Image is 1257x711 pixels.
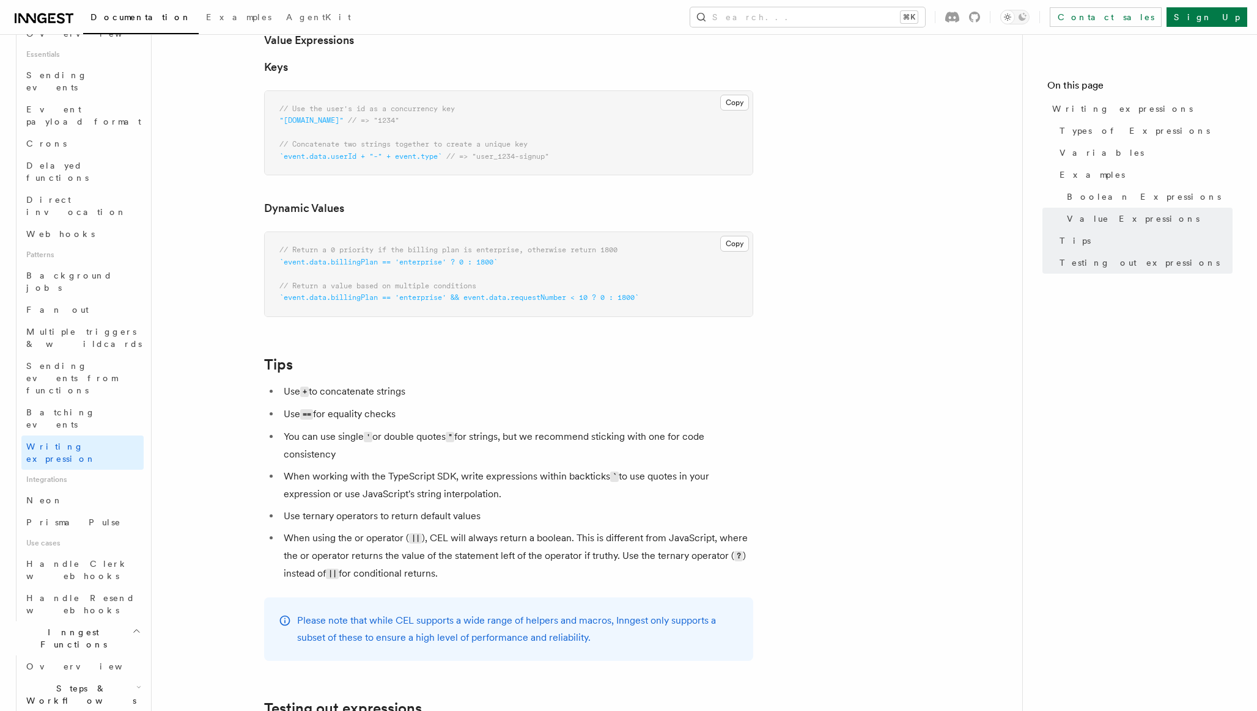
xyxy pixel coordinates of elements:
span: Sending events [26,70,87,92]
a: Sending events from functions [21,355,144,401]
span: Delayed functions [26,161,89,183]
span: Value Expressions [1067,213,1200,225]
button: Inngest Functions [10,621,144,655]
code: ? [734,551,743,561]
span: "[DOMAIN_NAME]" [279,116,344,125]
span: Handle Clerk webhooks [26,559,128,581]
kbd: ⌘K [901,11,918,23]
a: Background jobs [21,264,144,299]
div: Events & Triggers [10,23,144,621]
a: Direct invocation [21,189,144,223]
span: Types of Expressions [1060,125,1210,137]
span: Handle Resend webhooks [26,593,135,615]
button: Search...⌘K [690,7,925,27]
a: Handle Clerk webhooks [21,553,144,587]
a: Prisma Pulse [21,511,144,533]
li: When using the or operator ( ), CEL will always return a boolean. This is different from JavaScri... [280,530,753,583]
span: // => "1234" [348,116,399,125]
a: Boolean Expressions [1062,186,1233,208]
a: Variables [1055,142,1233,164]
a: Batching events [21,401,144,436]
span: Overview [26,662,152,671]
a: Multiple triggers & wildcards [21,321,144,355]
span: Background jobs [26,271,112,293]
span: Prisma Pulse [26,517,121,527]
a: Crons [21,133,144,155]
a: Delayed functions [21,155,144,189]
span: Multiple triggers & wildcards [26,327,142,349]
li: When working with the TypeScript SDK, write expressions within backticks to use quotes in your ex... [280,468,753,503]
span: Writing expression [26,442,96,464]
a: Neon [21,489,144,511]
li: Use ternary operators to return default values [280,508,753,525]
a: Writing expression [21,436,144,470]
code: " [446,432,454,442]
a: Examples [1055,164,1233,186]
code: + [300,387,309,397]
span: Sending events from functions [26,361,117,395]
a: Overview [21,655,144,677]
button: Copy [720,95,749,111]
a: Fan out [21,299,144,321]
span: // Return a 0 priority if the billing plan is enterprise, otherwise return 1800 [279,246,617,254]
span: Inngest Functions [10,626,132,651]
a: Documentation [83,4,199,34]
span: // => "user_1234-signup" [446,152,549,161]
a: Value Expressions [1062,208,1233,230]
a: Writing expressions [1047,98,1233,120]
a: Handle Resend webhooks [21,587,144,621]
a: AgentKit [279,4,358,33]
a: Webhooks [21,223,144,245]
a: Contact sales [1050,7,1162,27]
span: Event payload format [26,104,141,126]
a: Value Expressions [264,32,354,49]
span: AgentKit [286,12,351,22]
span: Tips [1060,235,1091,247]
span: Boolean Expressions [1067,191,1221,203]
span: Variables [1060,147,1144,159]
a: Keys [264,59,288,76]
span: Batching events [26,407,95,429]
span: // Concatenate two strings together to create a unique key [279,140,528,148]
h4: On this page [1047,78,1233,98]
span: Examples [206,12,271,22]
a: Types of Expressions [1055,120,1233,142]
button: Copy [720,236,749,252]
span: Essentials [21,45,144,64]
span: `event.data.billingPlan == 'enterprise' && event.data.requestNumber < 10 ? 0 : 1800` [279,293,639,302]
a: Testing out expressions [1055,252,1233,274]
span: // Return a value based on multiple conditions [279,282,476,290]
span: `event.data.userId + "-" + event.type` [279,152,442,161]
code: || [326,569,339,579]
span: Fan out [26,305,89,315]
span: Direct invocation [26,195,127,217]
p: Please note that while CEL supports a wide range of helpers and macros, Inngest only supports a s... [297,612,739,646]
a: Sending events [21,64,144,98]
code: == [300,409,313,420]
a: Tips [1055,230,1233,252]
code: ' [364,432,372,442]
a: Tips [264,356,293,373]
li: You can use single or double quotes for strings, but we recommend sticking with one for code cons... [280,428,753,463]
span: Patterns [21,245,144,264]
a: Event payload format [21,98,144,133]
code: ` [610,472,619,482]
a: Dynamic Values [264,200,344,217]
a: Examples [199,4,279,33]
span: Integrations [21,470,144,489]
button: Toggle dark mode [1000,10,1030,24]
span: Writing expressions [1052,103,1193,115]
span: `event.data.billingPlan == 'enterprise' ? 0 : 1800` [279,258,498,266]
span: Webhooks [26,229,95,239]
span: Use cases [21,533,144,553]
li: Use to concatenate strings [280,383,753,401]
a: Sign Up [1167,7,1247,27]
span: Documentation [90,12,191,22]
span: // Use the user's id as a concurrency key [279,104,455,113]
span: Steps & Workflows [21,682,136,707]
span: Crons [26,139,67,148]
code: || [409,533,422,544]
span: Neon [26,495,63,505]
span: Examples [1060,169,1125,181]
li: Use for equality checks [280,406,753,423]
